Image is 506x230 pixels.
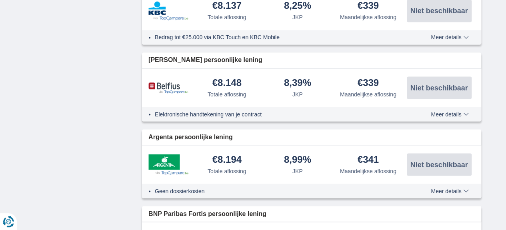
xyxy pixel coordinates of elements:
[212,78,242,88] div: €8.148
[148,209,266,218] span: BNP Paribas Fortis persoonlijke lening
[292,167,303,175] div: JKP
[148,132,233,142] span: Argenta persoonlijke lening
[208,90,246,98] div: Totale aflossing
[148,1,188,20] img: product.pl.alt KBC
[292,13,303,21] div: JKP
[407,153,472,176] button: Niet beschikbaar
[410,161,468,168] span: Niet beschikbaar
[358,1,379,12] div: €339
[431,34,468,40] span: Meer details
[155,187,402,195] li: Geen dossierkosten
[292,90,303,98] div: JKP
[148,56,262,65] span: [PERSON_NAME] persoonlijke lening
[155,110,402,118] li: Elektronische handtekening van je contract
[208,167,246,175] div: Totale aflossing
[410,84,468,91] span: Niet beschikbaar
[407,76,472,99] button: Niet beschikbaar
[425,188,474,194] button: Meer details
[148,82,188,94] img: product.pl.alt Belfius
[340,167,396,175] div: Maandelijkse aflossing
[155,33,402,41] li: Bedrag tot €25.000 via KBC Touch en KBC Mobile
[212,154,242,165] div: €8.194
[284,1,311,12] div: 8,25%
[212,1,242,12] div: €8.137
[410,7,468,14] span: Niet beschikbaar
[431,188,468,194] span: Meer details
[284,78,311,88] div: 8,39%
[358,154,379,165] div: €341
[358,78,379,88] div: €339
[284,154,311,165] div: 8,99%
[148,154,188,175] img: product.pl.alt Argenta
[425,34,474,40] button: Meer details
[425,111,474,117] button: Meer details
[340,90,396,98] div: Maandelijkse aflossing
[208,13,246,21] div: Totale aflossing
[340,13,396,21] div: Maandelijkse aflossing
[431,111,468,117] span: Meer details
